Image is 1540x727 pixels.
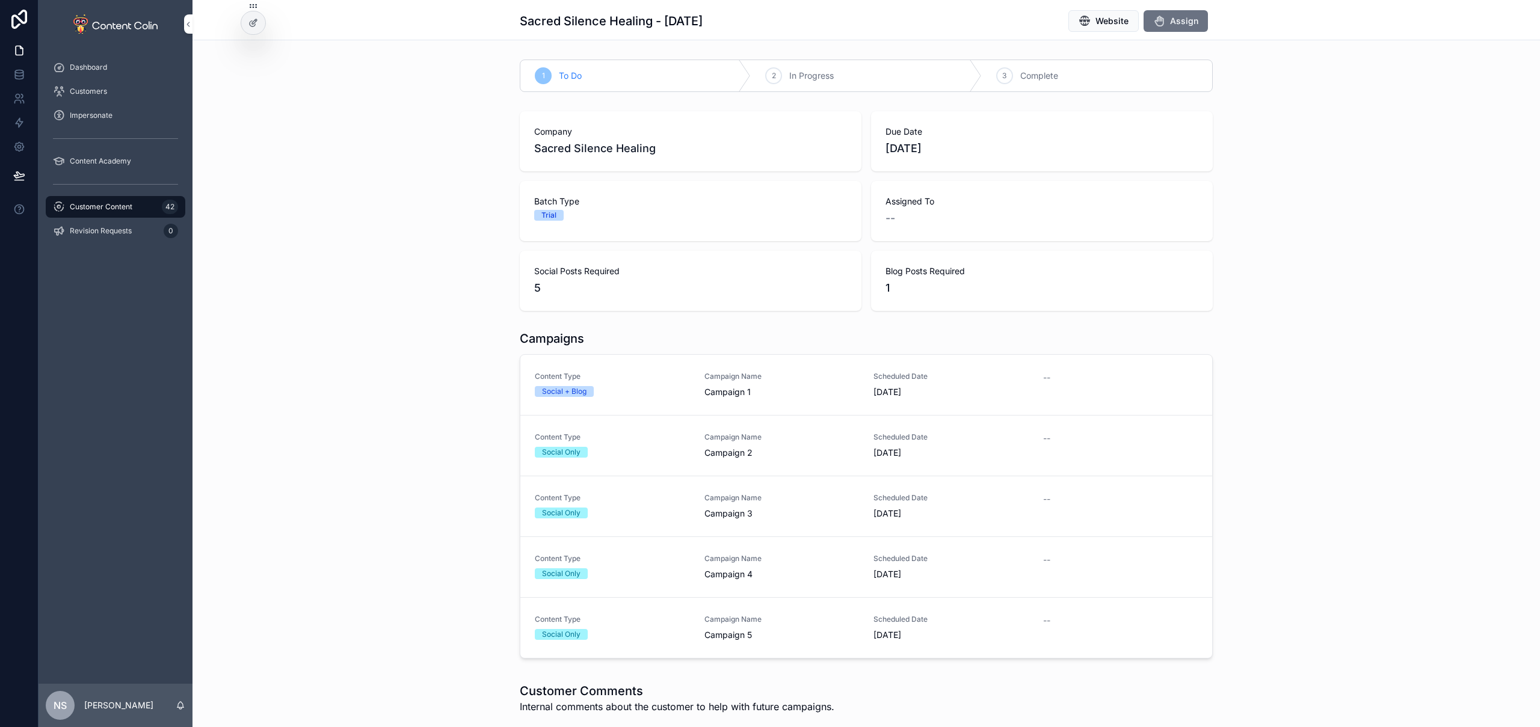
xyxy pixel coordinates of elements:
h1: Campaigns [520,330,584,347]
span: Blog Posts Required [885,265,1198,277]
span: Scheduled Date [873,493,1029,503]
span: Content Type [535,372,690,381]
a: Impersonate [46,105,185,126]
div: Social Only [542,447,581,458]
span: Content Type [535,432,690,442]
div: 0 [164,224,178,238]
span: Revision Requests [70,226,132,236]
a: Revision Requests0 [46,220,185,242]
span: Assigned To [885,195,1198,207]
div: 42 [162,200,178,214]
img: App logo [73,14,158,34]
a: Content TypeSocial + BlogCampaign NameCampaign 1Scheduled Date[DATE]-- [520,355,1212,416]
a: Content TypeSocial OnlyCampaign NameCampaign 3Scheduled Date[DATE]-- [520,476,1212,537]
span: Website [1095,15,1129,27]
span: 1 [885,280,1198,296]
a: Content TypeSocial OnlyCampaign NameCampaign 2Scheduled Date[DATE]-- [520,416,1212,476]
span: Assign [1170,15,1198,27]
span: [DATE] [885,140,1198,157]
a: Customers [46,81,185,102]
span: Customer Content [70,202,132,212]
span: Customers [70,87,107,96]
div: scrollable content [38,48,192,257]
span: Complete [1020,70,1058,82]
span: Impersonate [70,111,112,120]
span: Dashboard [70,63,107,72]
span: Campaign Name [704,372,860,381]
span: -- [885,210,895,227]
span: Due Date [885,126,1198,138]
span: 2 [772,71,776,81]
span: -- [1043,372,1050,384]
span: [DATE] [873,447,1029,459]
span: Content Type [535,493,690,503]
span: Batch Type [534,195,847,207]
span: In Progress [789,70,834,82]
span: NS [54,698,67,713]
span: Company [534,126,847,138]
span: To Do [559,70,582,82]
div: Social Only [542,629,581,640]
a: Content TypeSocial OnlyCampaign NameCampaign 5Scheduled Date[DATE]-- [520,598,1212,658]
h1: Sacred Silence Healing - [DATE] [520,13,703,29]
span: Campaign 1 [704,386,860,398]
div: Social Only [542,508,581,518]
span: Content Type [535,554,690,563]
div: Trial [541,210,556,221]
span: [DATE] [873,629,1029,641]
span: -- [1043,493,1050,505]
span: 5 [534,280,847,296]
span: Campaign 5 [704,629,860,641]
span: Campaign 4 [704,568,860,580]
span: [DATE] [873,508,1029,520]
h1: Customer Comments [520,683,834,699]
span: Campaign 2 [704,447,860,459]
button: Website [1068,10,1139,32]
a: Customer Content42 [46,196,185,218]
div: Social Only [542,568,581,579]
div: Social + Blog [542,386,587,397]
span: Content Academy [70,156,131,166]
p: [PERSON_NAME] [84,699,153,711]
span: Scheduled Date [873,554,1029,563]
span: Campaign 3 [704,508,860,520]
span: Campaign Name [704,493,860,503]
span: Internal comments about the customer to help with future campaigns. [520,699,834,714]
span: -- [1043,432,1050,444]
span: Campaign Name [704,432,860,442]
a: Content Academy [46,150,185,172]
span: 1 [542,71,545,81]
span: [DATE] [873,568,1029,580]
span: Social Posts Required [534,265,847,277]
span: Campaign Name [704,615,860,624]
span: Campaign Name [704,554,860,563]
span: Sacred Silence Healing [534,140,847,157]
span: Scheduled Date [873,615,1029,624]
a: Content TypeSocial OnlyCampaign NameCampaign 4Scheduled Date[DATE]-- [520,537,1212,598]
button: Assign [1144,10,1208,32]
a: Dashboard [46,57,185,78]
span: [DATE] [873,386,1029,398]
span: Scheduled Date [873,432,1029,442]
span: -- [1043,615,1050,627]
span: 3 [1002,71,1006,81]
span: Content Type [535,615,690,624]
span: -- [1043,554,1050,566]
span: Scheduled Date [873,372,1029,381]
